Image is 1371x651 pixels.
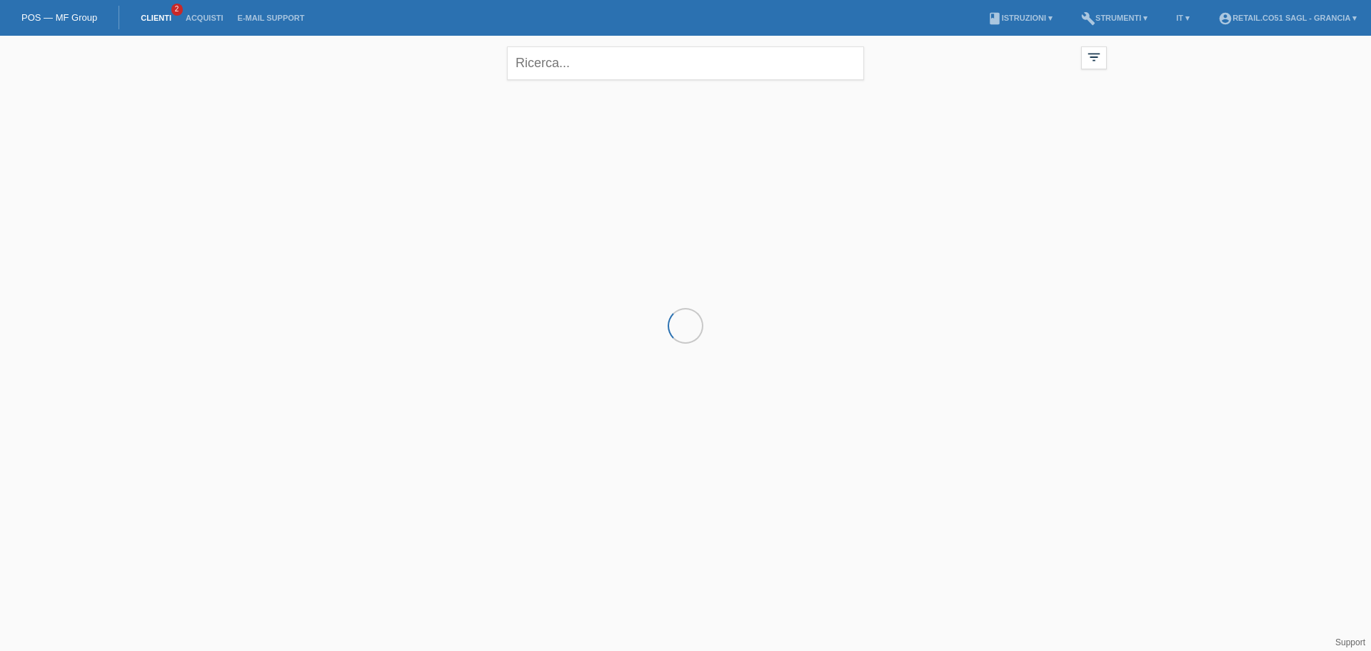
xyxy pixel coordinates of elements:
a: Clienti [134,14,179,22]
a: Acquisti [179,14,231,22]
i: filter_list [1086,49,1102,65]
a: buildStrumenti ▾ [1074,14,1155,22]
input: Ricerca... [507,46,864,80]
a: E-mail Support [231,14,312,22]
a: account_circleRetail.Co51 Sagl - Grancia ▾ [1211,14,1364,22]
a: Support [1335,637,1365,647]
a: bookIstruzioni ▾ [980,14,1060,22]
a: IT ▾ [1169,14,1197,22]
i: build [1081,11,1095,26]
i: book [988,11,1002,26]
i: account_circle [1218,11,1232,26]
a: POS — MF Group [21,12,97,23]
span: 2 [171,4,183,16]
